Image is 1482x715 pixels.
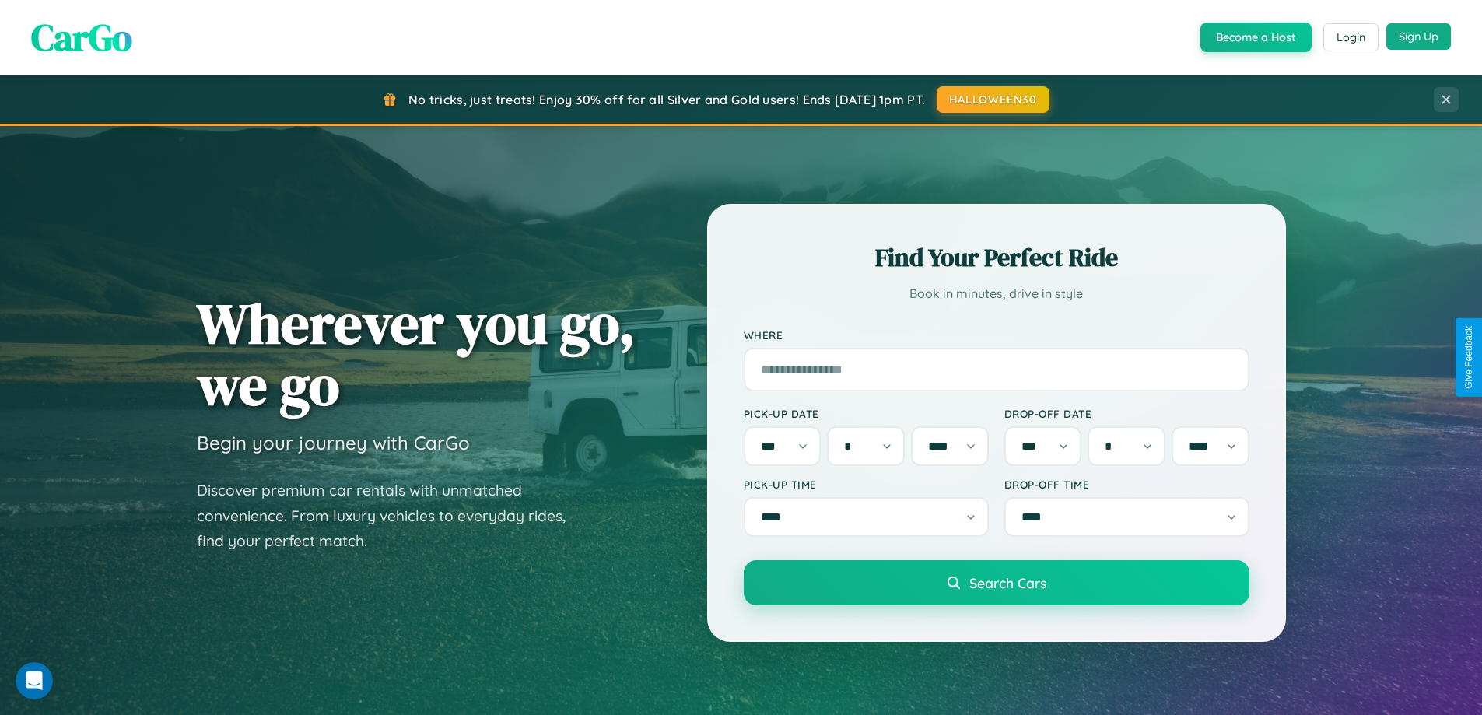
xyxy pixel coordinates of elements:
button: HALLOWEEN30 [937,86,1049,113]
span: Search Cars [969,574,1046,591]
label: Drop-off Date [1004,407,1249,420]
span: No tricks, just treats! Enjoy 30% off for all Silver and Gold users! Ends [DATE] 1pm PT. [408,92,925,107]
iframe: Intercom live chat [16,662,53,699]
h3: Begin your journey with CarGo [197,431,470,454]
label: Drop-off Time [1004,478,1249,491]
label: Where [744,328,1249,342]
p: Discover premium car rentals with unmatched convenience. From luxury vehicles to everyday rides, ... [197,478,586,554]
div: Give Feedback [1463,326,1474,389]
button: Sign Up [1386,23,1451,50]
h2: Find Your Perfect Ride [744,240,1249,275]
button: Search Cars [744,560,1249,605]
button: Login [1323,23,1379,51]
label: Pick-up Time [744,478,989,491]
p: Book in minutes, drive in style [744,282,1249,305]
span: CarGo [31,12,132,63]
button: Become a Host [1200,23,1312,52]
label: Pick-up Date [744,407,989,420]
h1: Wherever you go, we go [197,293,636,415]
